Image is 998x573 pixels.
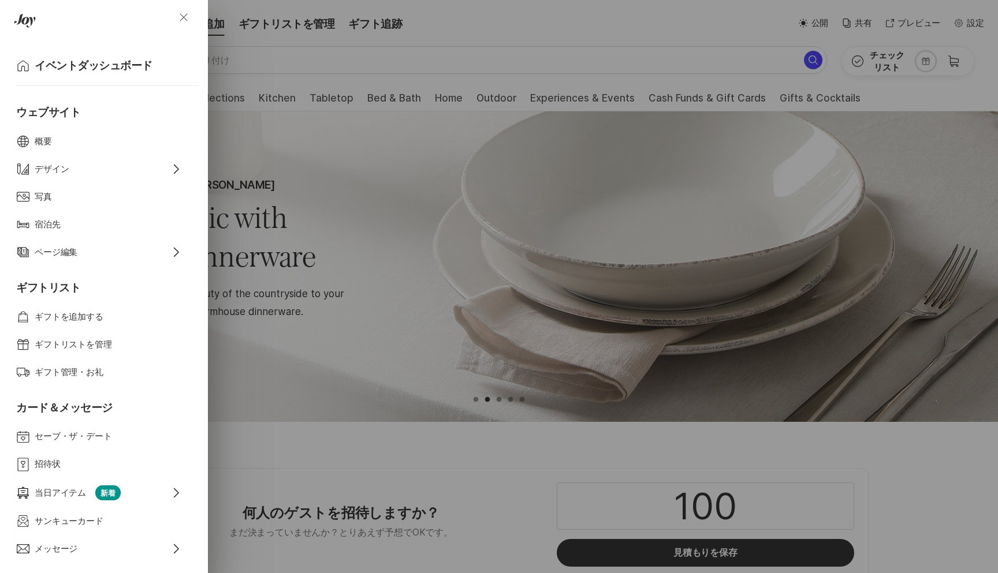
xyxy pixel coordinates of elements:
p: ギフトリストを管理 [35,338,112,351]
p: 当日アイテム [35,486,86,500]
a: イベントダッシュボード [16,51,199,81]
p: セーブ・ザ・デート [35,430,112,443]
p: 概要 [35,135,52,148]
p: ギフトを追加する [35,310,103,324]
p: 写真 [35,190,52,204]
a: 招待状 [16,451,187,478]
p: 新着 [95,485,121,500]
button: 閉じる [163,3,204,31]
p: ページ編集 [35,246,77,259]
p: 宿泊先 [35,218,61,231]
p: ウェブサイト [16,91,187,128]
p: ギフトリスト [16,266,187,303]
a: サンキューカード [16,507,187,535]
a: 写真 [16,183,187,211]
a: 宿泊先 [16,211,187,238]
a: ギフトリストを管理 [16,331,187,358]
a: 概要 [16,128,187,155]
p: 招待状 [35,458,61,471]
p: メッセージ [35,542,77,556]
p: カード＆メッセージ [16,386,187,423]
p: ギフト管理・お礼 [35,366,103,379]
a: ギフト管理・お礼 [16,358,187,386]
p: イベントダッシュボード [35,58,152,74]
p: デザイン [35,163,69,176]
a: セーブ・ザ・デート [16,423,187,451]
p: サンキューカード [35,515,103,528]
a: デザイン [16,155,187,183]
a: ギフトを追加する [16,303,187,331]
